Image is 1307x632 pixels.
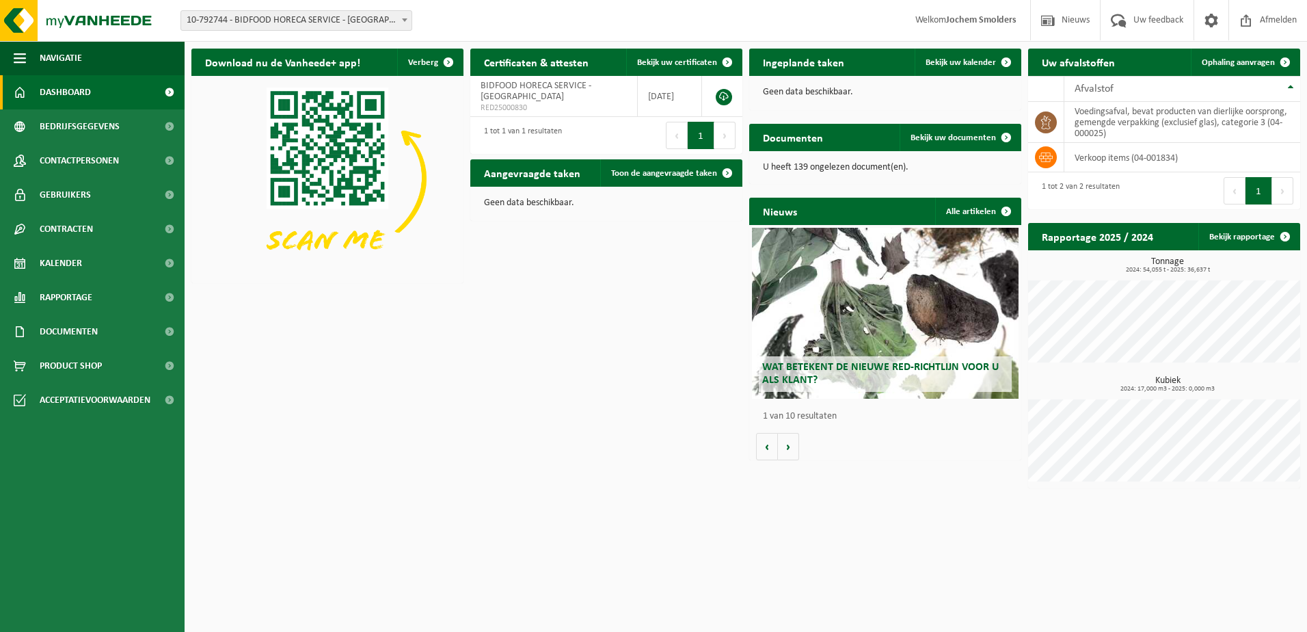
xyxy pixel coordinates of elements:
h3: Tonnage [1035,257,1300,274]
a: Bekijk rapportage [1198,223,1299,250]
a: Alle artikelen [935,198,1020,225]
span: Bekijk uw certificaten [637,58,717,67]
td: [DATE] [638,76,702,117]
span: Afvalstof [1075,83,1114,94]
p: Geen data beschikbaar. [484,198,729,208]
h2: Ingeplande taken [749,49,858,75]
span: Bedrijfsgegevens [40,109,120,144]
span: Gebruikers [40,178,91,212]
span: 10-792744 - BIDFOOD HORECA SERVICE - BERINGEN [180,10,412,31]
button: Verberg [397,49,462,76]
span: 10-792744 - BIDFOOD HORECA SERVICE - BERINGEN [181,11,412,30]
h2: Certificaten & attesten [470,49,602,75]
span: Dashboard [40,75,91,109]
td: verkoop items (04-001834) [1064,143,1300,172]
span: Navigatie [40,41,82,75]
span: Documenten [40,315,98,349]
span: Verberg [408,58,438,67]
span: Bekijk uw kalender [926,58,996,67]
span: RED25000830 [481,103,627,114]
a: Ophaling aanvragen [1191,49,1299,76]
button: Next [714,122,736,149]
button: Previous [666,122,688,149]
h2: Uw afvalstoffen [1028,49,1129,75]
span: Contactpersonen [40,144,119,178]
h2: Download nu de Vanheede+ app! [191,49,374,75]
p: 1 van 10 resultaten [763,412,1014,421]
button: Next [1272,177,1293,205]
h2: Rapportage 2025 / 2024 [1028,223,1167,250]
strong: Jochem Smolders [946,15,1016,25]
a: Toon de aangevraagde taken [600,159,741,187]
span: BIDFOOD HORECA SERVICE - [GEOGRAPHIC_DATA] [481,81,591,102]
div: 1 tot 1 van 1 resultaten [477,120,562,150]
h2: Documenten [749,124,837,150]
span: Ophaling aanvragen [1202,58,1275,67]
a: Bekijk uw documenten [900,124,1020,151]
span: Toon de aangevraagde taken [611,169,717,178]
button: 1 [688,122,714,149]
h3: Kubiek [1035,376,1300,393]
h2: Aangevraagde taken [470,159,594,186]
button: Previous [1224,177,1245,205]
img: Download de VHEPlus App [191,76,463,280]
div: 1 tot 2 van 2 resultaten [1035,176,1120,206]
span: Contracten [40,212,93,246]
span: Wat betekent de nieuwe RED-richtlijn voor u als klant? [762,362,999,386]
a: Wat betekent de nieuwe RED-richtlijn voor u als klant? [752,228,1019,399]
button: Vorige [756,433,778,460]
span: Kalender [40,246,82,280]
span: Rapportage [40,280,92,315]
span: 2024: 54,055 t - 2025: 36,637 t [1035,267,1300,274]
a: Bekijk uw certificaten [626,49,741,76]
span: Acceptatievoorwaarden [40,383,150,417]
button: Volgende [778,433,799,460]
h2: Nieuws [749,198,811,224]
button: 1 [1245,177,1272,205]
span: Product Shop [40,349,102,383]
td: voedingsafval, bevat producten van dierlijke oorsprong, gemengde verpakking (exclusief glas), cat... [1064,102,1300,143]
a: Bekijk uw kalender [915,49,1020,76]
p: U heeft 139 ongelezen document(en). [763,163,1008,172]
span: 2024: 17,000 m3 - 2025: 0,000 m3 [1035,386,1300,393]
span: Bekijk uw documenten [911,133,996,142]
p: Geen data beschikbaar. [763,88,1008,97]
